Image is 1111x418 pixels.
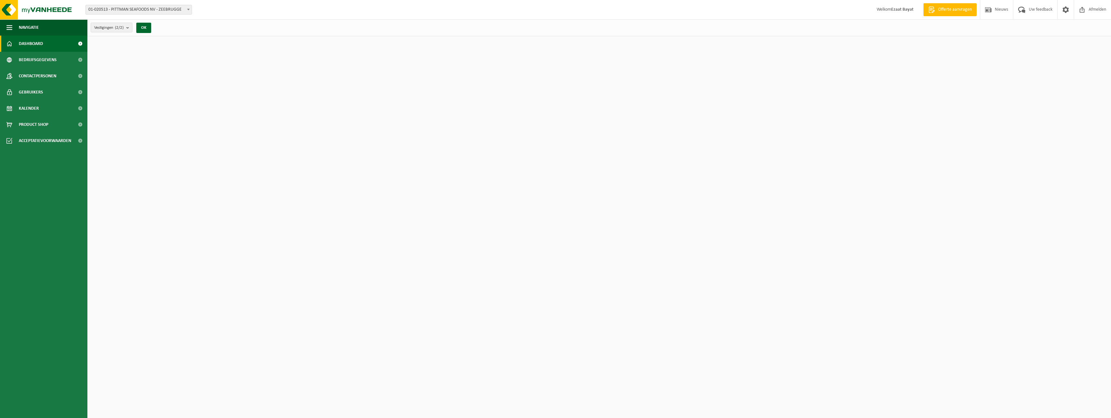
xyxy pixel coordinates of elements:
span: Vestigingen [94,23,124,33]
span: Offerte aanvragen [937,6,973,13]
strong: Ezaat Bayat [891,7,914,12]
span: Kalender [19,100,39,116]
a: Offerte aanvragen [923,3,977,16]
button: Vestigingen(2/2) [91,23,132,32]
span: Bedrijfsgegevens [19,52,57,68]
button: OK [136,23,151,33]
span: Acceptatievoorwaarden [19,133,71,149]
span: Contactpersonen [19,68,56,84]
span: Gebruikers [19,84,43,100]
span: Navigatie [19,19,39,36]
span: Product Shop [19,116,48,133]
count: (2/2) [115,26,124,30]
span: 01-020513 - PITTMAN SEAFOODS NV - ZEEBRUGGE [86,5,192,14]
span: 01-020513 - PITTMAN SEAFOODS NV - ZEEBRUGGE [85,5,192,15]
span: Dashboard [19,36,43,52]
